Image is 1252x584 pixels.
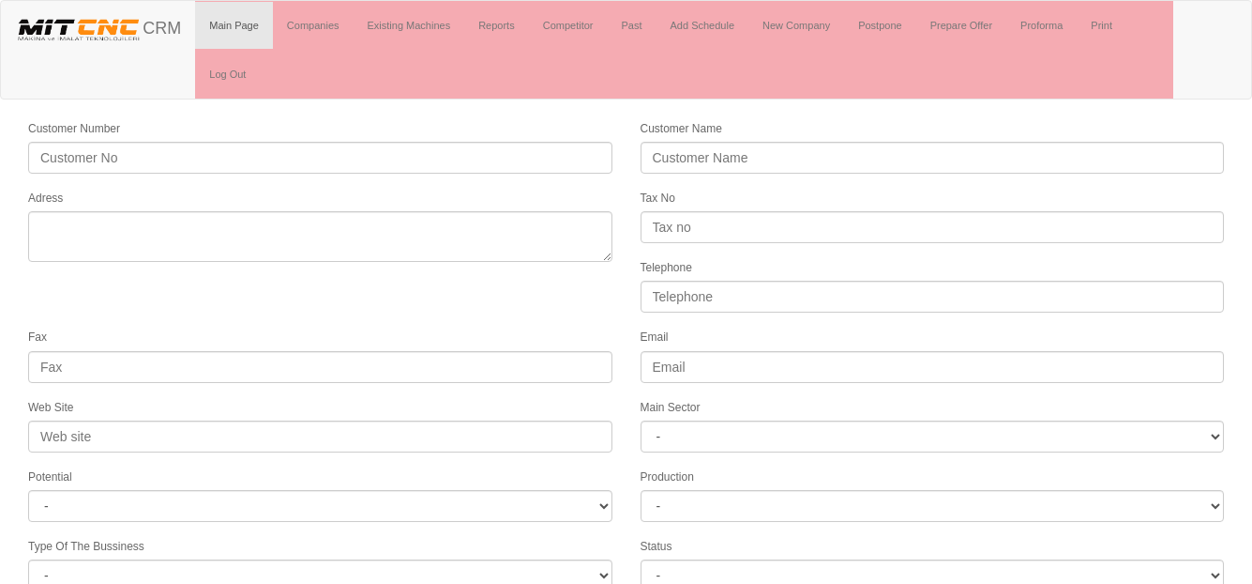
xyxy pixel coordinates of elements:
[656,2,749,49] a: Add Schedule
[641,539,672,555] label: Status
[28,469,72,485] label: Potential
[195,2,273,49] a: Main Page
[641,191,675,207] label: Tax No
[28,351,612,383] input: Fax
[354,2,465,49] a: Existing Machines
[28,142,612,174] input: Customer No
[1,1,195,48] a: CRM
[28,330,47,346] label: Fax
[641,142,1225,174] input: Customer Name
[641,211,1225,243] input: Tax no
[641,281,1225,313] input: Telephone
[28,421,612,453] input: Web site
[529,2,608,49] a: Competitor
[641,351,1225,383] input: Email
[15,15,143,43] img: header.png
[1077,2,1126,49] a: Print
[464,2,529,49] a: Reports
[195,51,260,98] a: Log Out
[641,330,669,346] label: Email
[607,2,656,49] a: Past
[28,400,73,416] label: Web Site
[844,2,915,49] a: Postpone
[641,469,694,485] label: Production
[1006,2,1077,49] a: Proforma
[641,121,722,137] label: Customer Name
[748,2,844,49] a: New Company
[28,539,144,555] label: Type Of The Bussiness
[28,121,120,137] label: Customer Number
[916,2,1006,49] a: Prepare Offer
[641,260,692,276] label: Telephone
[28,191,63,207] label: Adress
[641,400,701,416] label: Main Sector
[273,2,354,49] a: Companies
